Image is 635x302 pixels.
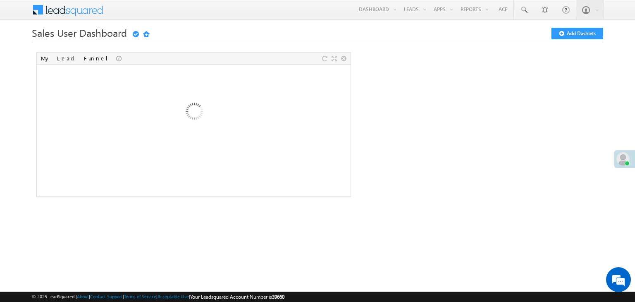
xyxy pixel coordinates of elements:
a: Terms of Service [124,294,156,299]
span: Your Leadsquared Account Number is [190,294,284,300]
span: © 2025 LeadSquared | | | | | [32,293,284,301]
button: Add Dashlets [551,28,603,39]
span: 39660 [272,294,284,300]
img: Loading... [149,68,238,157]
a: Acceptable Use [158,294,189,299]
a: Contact Support [90,294,123,299]
span: Sales User Dashboard [32,26,127,39]
div: My Lead Funnel [41,55,116,62]
a: About [77,294,89,299]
